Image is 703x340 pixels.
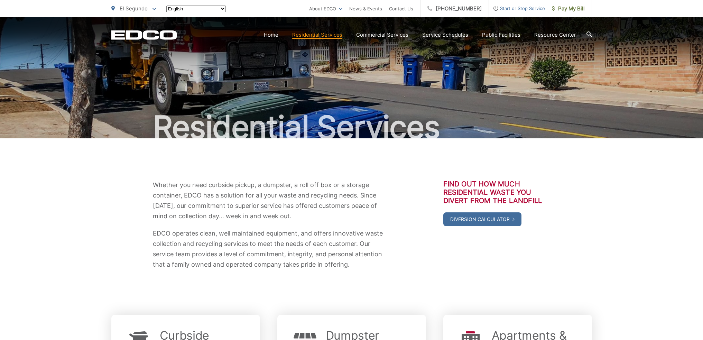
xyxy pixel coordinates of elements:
span: El Segundo [120,5,148,12]
span: Pay My Bill [552,4,585,13]
a: News & Events [349,4,382,13]
h3: Find out how much residential waste you divert from the landfill [443,180,551,205]
a: Residential Services [292,31,342,39]
a: Commercial Services [356,31,408,39]
a: Resource Center [534,31,576,39]
a: Diversion Calculator [443,212,521,226]
a: Public Facilities [482,31,520,39]
p: EDCO operates clean, well maintained equipment, and offers innovative waste collection and recycl... [153,228,385,270]
a: About EDCO [309,4,342,13]
a: Service Schedules [422,31,468,39]
a: Home [264,31,278,39]
h1: Residential Services [111,110,592,145]
a: Contact Us [389,4,413,13]
select: Select a language [166,6,226,12]
a: EDCD logo. Return to the homepage. [111,30,177,40]
p: Whether you need curbside pickup, a dumpster, a roll off box or a storage container, EDCO has a s... [153,180,385,221]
